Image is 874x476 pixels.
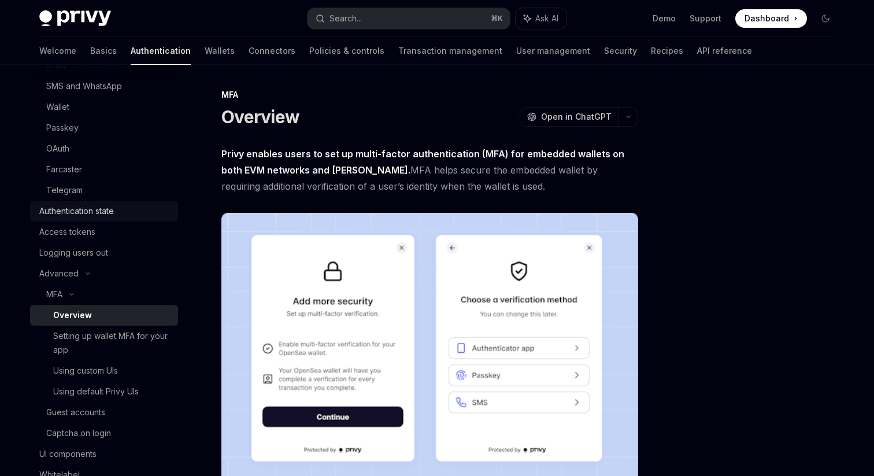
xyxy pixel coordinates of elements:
button: Open in ChatGPT [520,107,619,127]
div: Wallet [46,100,69,114]
a: Wallet [30,97,178,117]
div: Search... [329,12,362,25]
a: Telegram [30,180,178,201]
a: OAuth [30,138,178,159]
div: Farcaster [46,163,82,176]
span: Dashboard [745,13,789,24]
a: Using custom UIs [30,360,178,381]
a: Wallets [205,37,235,65]
div: Overview [53,308,92,322]
button: Ask AI [516,8,566,29]
span: MFA helps secure the embedded wallet by requiring additional verification of a user’s identity wh... [221,146,638,194]
div: OAuth [46,142,69,156]
div: Advanced [39,267,79,281]
a: Recipes [651,37,683,65]
div: UI components [39,447,97,461]
span: Ask AI [535,13,558,24]
a: Basics [90,37,117,65]
h1: Overview [221,106,299,127]
a: Guest accounts [30,402,178,423]
a: Setting up wallet MFA for your app [30,326,178,360]
a: Demo [653,13,676,24]
a: Transaction management [398,37,502,65]
div: Guest accounts [46,405,105,419]
a: Captcha on login [30,423,178,444]
div: SMS and WhatsApp [46,79,122,93]
a: UI components [30,444,178,464]
button: Search...⌘K [308,8,510,29]
a: Security [604,37,637,65]
span: ⌘ K [491,14,503,23]
div: Logging users out [39,246,108,260]
a: User management [516,37,590,65]
button: Toggle dark mode [816,9,835,28]
strong: Privy enables users to set up multi-factor authentication (MFA) for embedded wallets on both EVM ... [221,148,624,176]
span: Open in ChatGPT [541,111,612,123]
a: Welcome [39,37,76,65]
a: Access tokens [30,222,178,242]
div: Access tokens [39,225,95,239]
a: Authentication [131,37,191,65]
a: API reference [697,37,752,65]
div: Using custom UIs [53,364,118,378]
div: Using default Privy UIs [53,385,139,398]
a: Dashboard [735,9,807,28]
a: Policies & controls [309,37,384,65]
div: MFA [46,287,62,301]
div: Passkey [46,121,79,135]
a: Overview [30,305,178,326]
a: Support [690,13,721,24]
div: Authentication state [39,204,114,218]
div: MFA [221,89,638,101]
div: Captcha on login [46,426,111,440]
a: Passkey [30,117,178,138]
div: Telegram [46,183,83,197]
div: Setting up wallet MFA for your app [53,329,171,357]
img: dark logo [39,10,111,27]
a: SMS and WhatsApp [30,76,178,97]
a: Farcaster [30,159,178,180]
a: Logging users out [30,242,178,263]
a: Authentication state [30,201,178,222]
a: Connectors [249,37,295,65]
a: Using default Privy UIs [30,381,178,402]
